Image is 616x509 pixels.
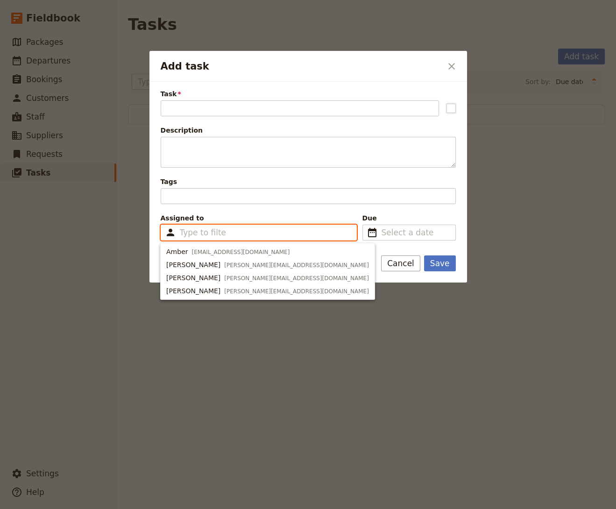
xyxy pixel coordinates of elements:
[161,100,439,116] input: Task
[161,258,375,271] button: [PERSON_NAME][PERSON_NAME][EMAIL_ADDRESS][DOMAIN_NAME]
[180,227,226,238] input: Assigned to
[166,247,188,256] span: Amber
[224,262,369,269] span: [PERSON_NAME][EMAIL_ADDRESS][DOMAIN_NAME]
[161,89,456,99] span: Task
[161,126,456,135] span: Description
[444,58,460,74] button: Close dialog
[167,191,169,202] input: Tags
[224,288,369,295] span: [PERSON_NAME][EMAIL_ADDRESS][DOMAIN_NAME]
[367,227,378,238] span: ​
[224,275,369,282] span: [PERSON_NAME][EMAIL_ADDRESS][DOMAIN_NAME]
[161,271,375,284] button: [PERSON_NAME][PERSON_NAME][EMAIL_ADDRESS][DOMAIN_NAME]
[161,177,456,186] span: Tags
[161,245,375,258] button: Amber[EMAIL_ADDRESS][DOMAIN_NAME]
[166,273,220,283] span: [PERSON_NAME]
[166,286,220,296] span: [PERSON_NAME]
[381,255,420,271] button: Cancel
[191,248,290,256] span: [EMAIL_ADDRESS][DOMAIN_NAME]
[161,137,456,168] textarea: Description
[161,213,357,223] span: Assigned to
[382,227,450,238] input: Due​
[424,255,456,271] button: Save
[161,59,442,73] h2: Add task
[362,213,456,223] span: Due
[166,260,220,269] span: [PERSON_NAME]
[161,284,375,297] button: [PERSON_NAME][PERSON_NAME][EMAIL_ADDRESS][DOMAIN_NAME]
